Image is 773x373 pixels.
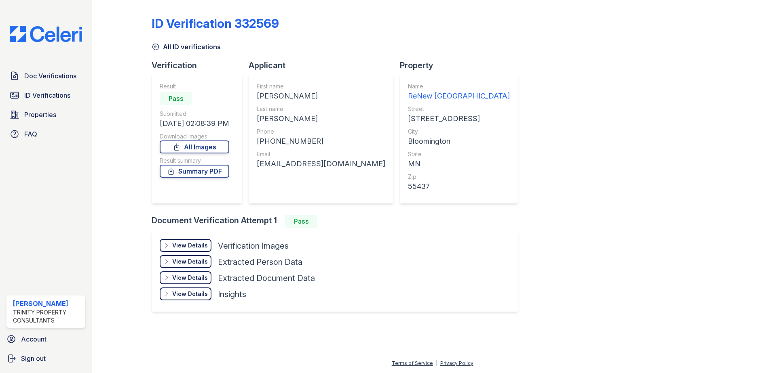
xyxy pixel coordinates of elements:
div: Extracted Document Data [218,272,315,284]
div: [STREET_ADDRESS] [408,113,510,124]
div: View Details [172,290,208,298]
span: Account [21,334,46,344]
div: City [408,128,510,136]
div: MN [408,158,510,170]
div: View Details [172,241,208,249]
div: View Details [172,258,208,266]
div: ID Verification 332569 [152,16,279,31]
div: Applicant [249,60,400,71]
a: Terms of Service [392,360,433,366]
div: ReNew [GEOGRAPHIC_DATA] [408,90,510,102]
a: Name ReNew [GEOGRAPHIC_DATA] [408,82,510,102]
div: Last name [257,105,385,113]
span: ID Verifications [24,90,70,100]
div: 55437 [408,181,510,192]
span: Properties [24,110,56,119]
div: Submitted [160,110,229,118]
a: Privacy Policy [440,360,473,366]
img: CE_Logo_Blue-a8612792a0a2168367f1c8372b55b34899dd931a85d93a1a3d3e32e68fde9ad4.png [3,26,89,42]
div: Property [400,60,524,71]
div: Extracted Person Data [218,256,302,268]
div: Pass [285,215,317,228]
a: All ID verifications [152,42,221,52]
div: [PERSON_NAME] [13,299,82,308]
div: Email [257,150,385,158]
div: Download Images [160,132,229,140]
a: ID Verifications [6,87,85,103]
div: [DATE] 02:08:39 PM [160,118,229,129]
div: Bloomington [408,136,510,147]
a: FAQ [6,126,85,142]
div: View Details [172,274,208,282]
div: [EMAIL_ADDRESS][DOMAIN_NAME] [257,158,385,170]
span: Sign out [21,354,46,363]
a: Doc Verifications [6,68,85,84]
div: Pass [160,92,192,105]
div: Insights [218,289,246,300]
div: Street [408,105,510,113]
div: Trinity Property Consultants [13,308,82,325]
a: Account [3,331,89,347]
div: [PERSON_NAME] [257,113,385,124]
div: [PHONE_NUMBER] [257,136,385,147]
div: Result summary [160,157,229,165]
div: [PERSON_NAME] [257,90,385,102]
a: Summary PDF [160,165,229,178]
a: All Images [160,140,229,153]
div: Zip [408,173,510,181]
div: Result [160,82,229,90]
div: State [408,150,510,158]
div: Name [408,82,510,90]
div: Document Verification Attempt 1 [152,215,524,228]
div: First name [257,82,385,90]
a: Properties [6,107,85,123]
span: Doc Verifications [24,71,76,81]
div: Verification [152,60,249,71]
span: FAQ [24,129,37,139]
div: Phone [257,128,385,136]
a: Sign out [3,350,89,367]
div: Verification Images [218,240,289,251]
div: | [436,360,437,366]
